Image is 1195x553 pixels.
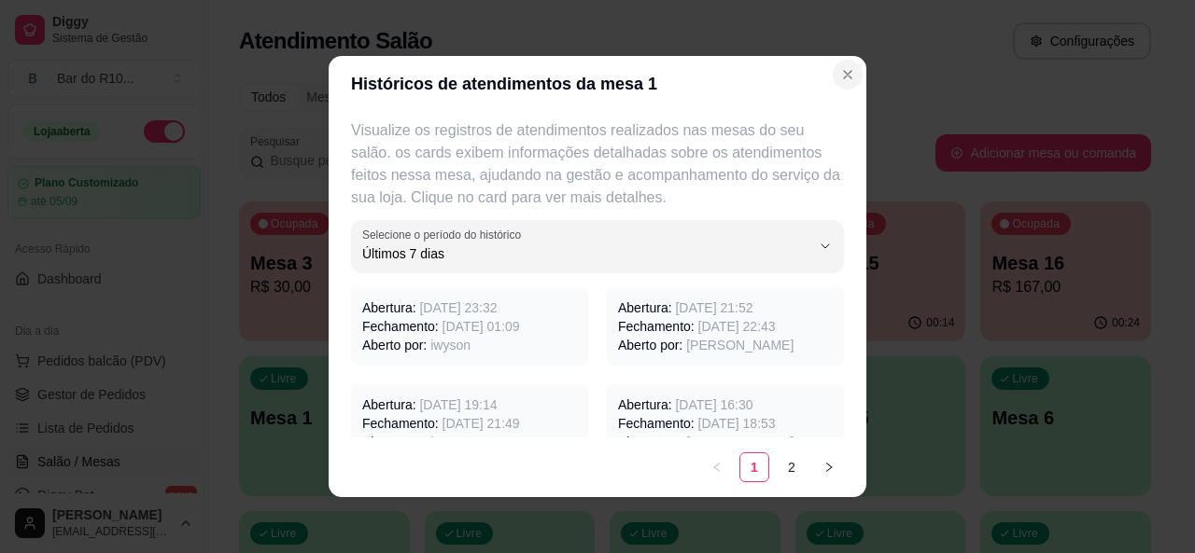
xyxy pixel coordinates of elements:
p: Aberto por: [618,336,833,354]
li: Next Page [814,452,844,482]
p: Visualize os registros de atendimentos realizados nas mesas do seu salão. os cards exibem informa... [351,119,844,209]
p: Aberto por: [362,433,577,451]
button: left [702,452,732,482]
span: [PERSON_NAME] [686,435,794,449]
span: [DATE] 21:49 [443,416,520,431]
button: Close [833,60,863,90]
label: Selecione o período do histórico [362,227,527,242]
button: right [814,452,844,482]
p: Fechamento: [618,317,833,336]
p: Abertura: [362,298,577,317]
span: left [711,462,723,473]
p: Fechamento: [362,317,577,336]
p: Abertura: [618,395,833,414]
li: Previous Page [702,452,732,482]
span: Últimos 7 dias [362,244,810,263]
span: layssa [430,435,468,449]
li: 2 [777,452,807,482]
p: Aberto por: [362,336,577,354]
span: [DATE] 19:14 [419,397,497,412]
span: [DATE] 21:52 [675,300,752,315]
p: Aberto por: [618,433,833,451]
a: 2 [778,453,806,481]
span: [DATE] 01:09 [443,319,520,334]
a: 1 [740,453,768,481]
span: [DATE] 23:32 [419,300,497,315]
p: Abertura: [362,395,577,414]
button: Selecione o período do históricoÚltimos 7 dias [351,220,844,272]
span: [DATE] 18:53 [698,416,776,431]
p: Abertura: [618,298,833,317]
span: [PERSON_NAME] [686,338,794,353]
span: [DATE] 16:30 [675,397,752,412]
li: 1 [739,452,769,482]
p: Fechamento: [618,414,833,433]
span: iwyson [430,338,471,353]
p: Fechamento: [362,414,577,433]
header: Históricos de atendimentos da mesa 1 [329,56,866,112]
span: [DATE] 22:43 [698,319,776,334]
span: right [823,462,835,473]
